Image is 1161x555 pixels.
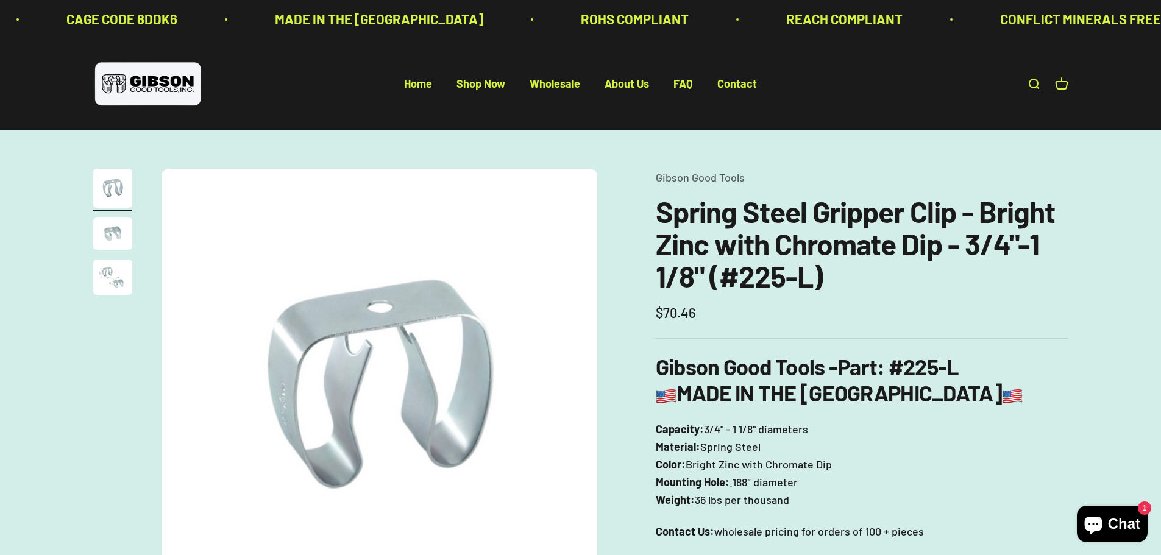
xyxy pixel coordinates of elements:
b: Color: [656,458,686,471]
p: REACH COMPLIANT [782,9,898,30]
span: Bright Zinc with Chromate Dip [686,456,832,473]
b: Weight: [656,493,695,506]
button: Go to item 1 [93,169,132,211]
img: close up of a spring steel gripper clip, tool clip, durable, secure holding, Excellent corrosion ... [93,260,132,295]
p: wholesale pricing for orders of 100 + pieces [656,523,1068,540]
p: CAGE CODE 8DDK6 [62,9,173,30]
p: MADE IN THE [GEOGRAPHIC_DATA] [271,9,479,30]
span: .188″ diameter [730,473,798,491]
a: Shop Now [456,77,505,91]
img: close up of a spring steel gripper clip, tool clip, durable, secure holding, Excellent corrosion ... [93,217,132,250]
button: Go to item 2 [93,217,132,253]
b: Material: [656,440,700,453]
strong: Contact Us: [656,525,714,538]
b: Mounting Hole: [656,475,730,489]
sale-price: $70.46 [656,302,696,323]
b: : #225-L [877,353,959,380]
p: ROHS COMPLIANT [577,9,684,30]
p: CONFLICT MINERALS FREE [996,9,1157,30]
a: About Us [605,77,649,91]
span: 36 lbs per thousand [695,491,789,509]
a: FAQ [673,77,693,91]
b: Capacity: [656,422,704,436]
button: Go to item 3 [93,260,132,299]
h1: Spring Steel Gripper Clip - Bright Zinc with Chromate Dip - 3/4"-1 1/8" (#225-L) [656,196,1068,292]
inbox-online-store-chat: Shopify online store chat [1073,506,1151,545]
img: Gripper clip, made & shipped from the USA! [93,169,132,208]
a: Home [404,77,432,91]
span: Part [837,353,877,380]
a: Wholesale [530,77,580,91]
a: Gibson Good Tools [656,171,745,184]
span: Spring Steel [700,438,761,456]
a: Contact [717,77,757,91]
b: Gibson Good Tools - [656,353,877,380]
p: 3/4" - 1 1/8" diameters [656,420,1068,508]
b: MADE IN THE [GEOGRAPHIC_DATA] [656,380,1023,406]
